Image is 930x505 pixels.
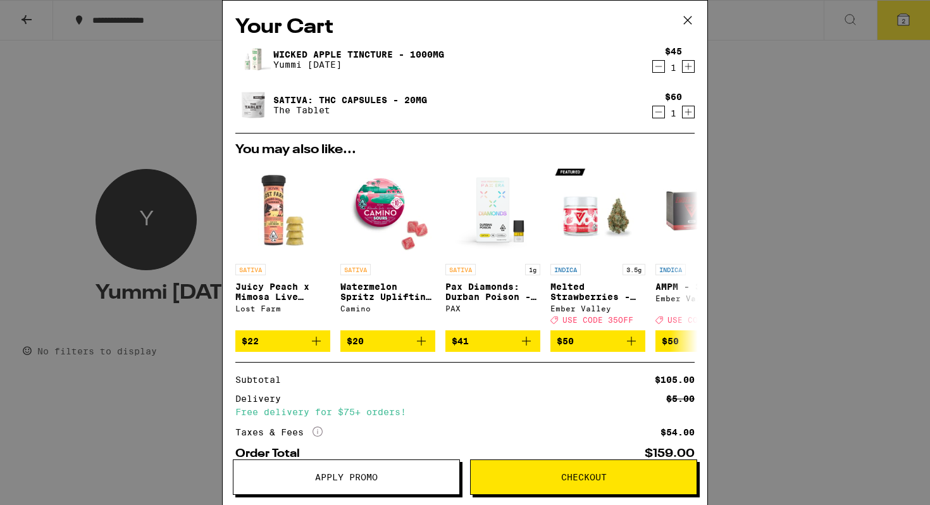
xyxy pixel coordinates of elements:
[665,108,682,118] div: 1
[340,304,435,313] div: Camino
[445,264,476,275] p: SATIVA
[235,282,330,302] p: Juicy Peach x Mimosa Live Resin Gummies
[550,282,645,302] p: Melted Strawberries - 3.5g
[665,92,682,102] div: $60
[235,13,695,42] h2: Your Cart
[550,163,645,330] a: Open page for Melted Strawberries - 3.5g from Ember Valley
[562,316,633,324] span: USE CODE 35OFF
[666,394,695,403] div: $5.00
[235,42,271,77] img: Wicked Apple Tincture - 1000mg
[655,163,750,330] a: Open page for AMPM - 3.5g from Ember Valley
[445,304,540,313] div: PAX
[445,163,540,258] img: PAX - Pax Diamonds: Durban Poison - 1g
[235,408,695,416] div: Free delivery for $75+ orders!
[242,336,259,346] span: $22
[655,264,686,275] p: INDICA
[667,316,738,324] span: USE CODE 35OFF
[235,144,695,156] h2: You may also like...
[561,473,607,482] span: Checkout
[273,59,444,70] p: Yummi [DATE]
[662,336,679,346] span: $50
[273,105,427,115] p: The Tablet
[652,60,665,73] button: Decrement
[347,336,364,346] span: $20
[315,473,378,482] span: Apply Promo
[340,163,435,330] a: Open page for Watermelon Spritz Uplifting Sour Gummies from Camino
[445,163,540,330] a: Open page for Pax Diamonds: Durban Poison - 1g from PAX
[550,304,645,313] div: Ember Valley
[445,282,540,302] p: Pax Diamonds: Durban Poison - 1g
[340,264,371,275] p: SATIVA
[235,448,309,459] div: Order Total
[655,282,750,292] p: AMPM - 3.5g
[665,63,682,73] div: 1
[452,336,469,346] span: $41
[235,427,323,438] div: Taxes & Fees
[235,304,330,313] div: Lost Farm
[645,448,695,459] div: $159.00
[235,375,290,384] div: Subtotal
[235,163,330,258] img: Lost Farm - Juicy Peach x Mimosa Live Resin Gummies
[655,375,695,384] div: $105.00
[550,330,645,352] button: Add to bag
[660,428,695,437] div: $54.00
[550,163,645,258] img: Ember Valley - Melted Strawberries - 3.5g
[525,264,540,275] p: 1g
[273,95,427,105] a: SATIVA: THC Capsules - 20mg
[235,330,330,352] button: Add to bag
[470,459,697,495] button: Checkout
[273,49,444,59] a: Wicked Apple Tincture - 1000mg
[623,264,645,275] p: 3.5g
[235,87,271,123] img: SATIVA: THC Capsules - 20mg
[340,163,435,258] img: Camino - Watermelon Spritz Uplifting Sour Gummies
[682,106,695,118] button: Increment
[655,330,750,352] button: Add to bag
[655,294,750,302] div: Ember Valley
[235,394,290,403] div: Delivery
[652,106,665,118] button: Decrement
[340,282,435,302] p: Watermelon Spritz Uplifting Sour Gummies
[682,60,695,73] button: Increment
[665,46,682,56] div: $45
[550,264,581,275] p: INDICA
[235,163,330,330] a: Open page for Juicy Peach x Mimosa Live Resin Gummies from Lost Farm
[655,163,750,258] img: Ember Valley - AMPM - 3.5g
[445,330,540,352] button: Add to bag
[340,330,435,352] button: Add to bag
[557,336,574,346] span: $50
[233,459,460,495] button: Apply Promo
